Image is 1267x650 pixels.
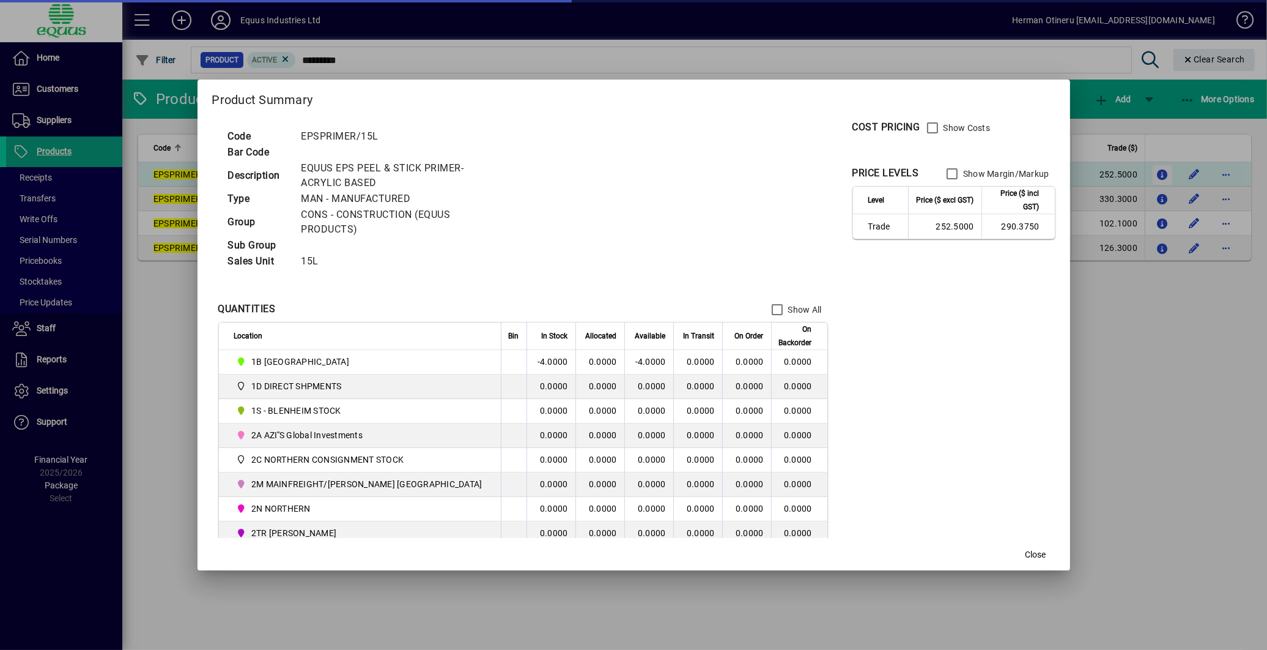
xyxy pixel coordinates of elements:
span: 1D DIRECT SHPMENTS [251,380,342,392]
td: 0.0000 [624,375,673,399]
td: 0.0000 [526,521,575,546]
span: Trade [868,220,901,233]
span: 2A AZI''S Global Investments [234,428,487,443]
label: Show Costs [941,122,991,134]
td: 0.0000 [575,497,624,521]
td: 0.0000 [624,424,673,448]
div: QUANTITIES [218,302,276,316]
span: In Stock [542,329,568,343]
span: 0.0000 [736,504,764,514]
td: 0.0000 [575,350,624,375]
span: 0.0000 [736,479,764,489]
span: 0.0000 [687,430,715,440]
td: Description [222,160,295,191]
td: 0.0000 [526,399,575,424]
td: EQUUS EPS PEEL & STICK PRIMER-ACRYLIC BASED [295,160,518,191]
td: 0.0000 [771,521,827,546]
td: Type [222,191,295,207]
span: In Transit [684,329,715,343]
td: CONS - CONSTRUCTION (EQUUS PRODUCTS) [295,207,518,237]
span: 2N NORTHERN [234,501,487,516]
td: 0.0000 [526,497,575,521]
td: 0.0000 [526,375,575,399]
span: 2M MAINFREIGHT/OWENS AUCKLAND [234,477,487,491]
h2: Product Summary [198,80,1070,115]
td: -4.0000 [526,350,575,375]
td: 0.0000 [771,448,827,473]
span: On Order [735,329,764,343]
span: 0.0000 [687,504,715,514]
span: 2C NORTHERN CONSIGNMENT STOCK [234,452,487,467]
td: 0.0000 [575,399,624,424]
span: Level [868,193,885,207]
span: 1B BLENHEIM [234,354,487,369]
span: 2M MAINFREIGHT/[PERSON_NAME] [GEOGRAPHIC_DATA] [251,478,482,490]
td: 0.0000 [526,473,575,497]
td: 0.0000 [575,521,624,546]
span: 2N NORTHERN [251,502,311,515]
span: 0.0000 [687,381,715,391]
td: Code [222,129,295,144]
td: 0.0000 [575,448,624,473]
td: 0.0000 [624,497,673,521]
td: 0.0000 [771,424,827,448]
span: On Backorder [779,323,812,349]
td: 0.0000 [624,521,673,546]
span: 1S - BLENHEIM STOCK [234,403,487,418]
span: 0.0000 [736,455,764,465]
td: 0.0000 [771,375,827,399]
span: Price ($ excl GST) [917,193,974,207]
td: Sub Group [222,237,295,253]
div: COST PRICING [852,120,920,135]
span: 2TR [PERSON_NAME] [251,527,336,539]
span: 1D DIRECT SHPMENTS [234,379,487,394]
span: 0.0000 [736,357,764,367]
span: 2C NORTHERN CONSIGNMENT STOCK [251,454,404,466]
span: 0.0000 [736,430,764,440]
td: 0.0000 [771,473,827,497]
span: 0.0000 [687,406,715,416]
td: 290.3750 [981,214,1055,239]
span: 1S - BLENHEIM STOCK [251,405,341,417]
span: Price ($ incl GST) [989,187,1040,214]
td: 252.5000 [908,214,981,239]
span: 1B [GEOGRAPHIC_DATA] [251,356,349,368]
td: Bar Code [222,144,295,160]
td: 0.0000 [771,497,827,521]
span: 0.0000 [736,406,764,416]
td: EPSPRIMER/15L [295,129,518,144]
td: 15L [295,253,518,269]
td: MAN - MANUFACTURED [295,191,518,207]
td: 0.0000 [624,399,673,424]
span: 0.0000 [736,528,764,538]
span: 0.0000 [736,381,764,391]
span: Bin [509,329,519,343]
span: Allocated [586,329,617,343]
td: 0.0000 [526,448,575,473]
td: 0.0000 [624,473,673,497]
td: 0.0000 [771,399,827,424]
span: Location [234,329,263,343]
span: Close [1025,548,1046,561]
td: Sales Unit [222,253,295,269]
td: 0.0000 [575,424,624,448]
label: Show Margin/Markup [961,168,1049,180]
td: -4.0000 [624,350,673,375]
td: 0.0000 [575,473,624,497]
td: Group [222,207,295,237]
td: 0.0000 [526,424,575,448]
span: Available [635,329,666,343]
td: 0.0000 [771,350,827,375]
span: 0.0000 [687,455,715,465]
span: 0.0000 [687,357,715,367]
div: PRICE LEVELS [852,166,919,181]
span: 2TR TOM RYAN CARTAGE [234,526,487,540]
button: Close [1016,544,1055,566]
span: 0.0000 [687,528,715,538]
td: 0.0000 [575,375,624,399]
span: 2A AZI''S Global Investments [251,429,363,441]
span: 0.0000 [687,479,715,489]
label: Show All [786,304,822,316]
td: 0.0000 [624,448,673,473]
